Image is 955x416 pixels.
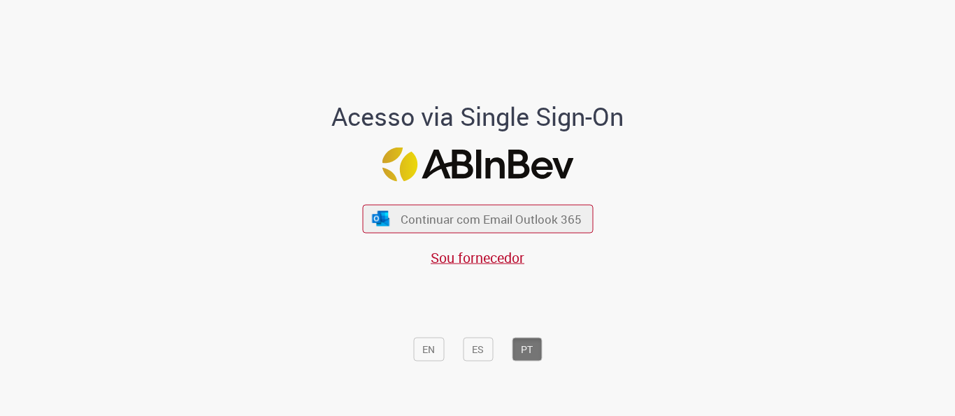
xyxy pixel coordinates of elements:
[512,338,542,361] button: PT
[362,204,593,233] button: ícone Azure/Microsoft 360 Continuar com Email Outlook 365
[463,338,493,361] button: ES
[371,211,391,226] img: ícone Azure/Microsoft 360
[401,210,582,227] span: Continuar com Email Outlook 365
[431,248,524,267] a: Sou fornecedor
[382,147,573,181] img: Logo ABInBev
[284,103,672,131] h1: Acesso via Single Sign-On
[413,338,444,361] button: EN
